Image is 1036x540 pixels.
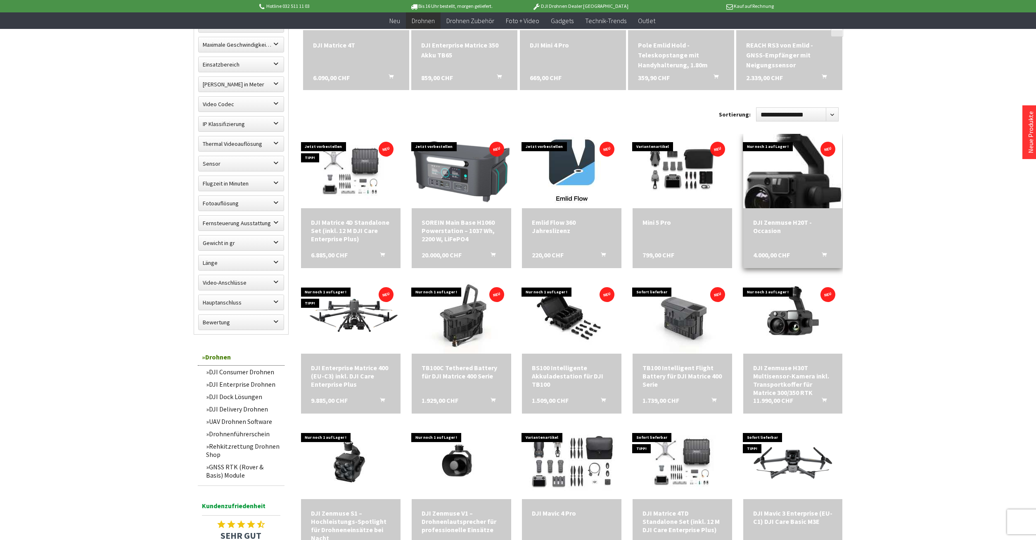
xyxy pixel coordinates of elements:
button: In den Warenkorb [812,73,832,83]
label: Thermal Videoauflösung [199,136,284,151]
a: Rehkitzrettung Drohnen Shop [202,440,284,461]
img: TB100C Tethered Battery für DJI Matrice 400 Serie [412,279,510,354]
p: Kauf auf Rechnung [645,1,774,11]
button: In den Warenkorb [481,251,500,262]
img: DJI Zenmuse H20T - Occasion [741,119,845,223]
a: Neu [384,12,406,29]
label: Sortierung: [719,108,751,121]
button: In den Warenkorb [704,73,723,83]
span: 669,00 CHF [530,73,562,83]
label: Flugzeit in Minuten [199,176,284,191]
a: BS100 Intelligente Akkuladestation für DJI TB100 1.509,00 CHF In den Warenkorb [532,364,612,388]
img: DJI Mavic 4 Pro [522,425,621,499]
a: Foto + Video [500,12,545,29]
a: DJI Consumer Drohnen [202,366,284,378]
label: Sensor [199,156,284,171]
div: DJI Zenmuse H20T - Occasion [753,218,833,235]
label: Fotoauflösung [199,196,284,211]
p: Hotline 032 511 11 03 [258,1,387,11]
a: DJI Enterprise Matrice 350 Akku TB65 859,00 CHF In den Warenkorb [421,40,507,60]
a: DJI Mini 4 Pro 669,00 CHF [530,40,616,50]
label: IP Klassifizierung [199,117,284,131]
p: DJI Drohnen Dealer [GEOGRAPHIC_DATA] [516,1,645,11]
img: DJI Zenmuse V1 – Drohnenlautsprecher für professionelle Einsätze [412,425,511,499]
a: DJI Enterprise Matrice 400 (EU-C3) inkl. DJI Care Enterprise Plus 9.885,00 CHF In den Warenkorb [311,364,391,388]
div: DJI Enterprise Matrice 400 (EU-C3) inkl. DJI Care Enterprise Plus [311,364,391,388]
img: DJI Mavic 3 Enterprise (EU-C1) DJI Care Basic M3E [743,434,843,490]
button: In den Warenkorb [487,73,507,83]
a: DJI Enterprise Drohnen [202,378,284,390]
label: Video-Anschlüsse [199,275,284,290]
img: TB100 Intelligent Flight Battery für DJI Matrice 400 Serie [633,279,731,354]
span: 9.885,00 CHF [311,396,348,404]
span: Gadgets [551,17,574,25]
label: Länge [199,255,284,270]
button: In den Warenkorb [370,251,390,262]
div: REACH RS3 von Emlid - GNSS-Empfänger mit Neigungssensor [746,40,832,70]
a: Mini 5 Pro 799,00 CHF [642,218,722,226]
a: DJI Dock Lösungen [202,390,284,403]
a: Drohnen Zubehör [441,12,500,29]
button: In den Warenkorb [591,396,611,407]
div: DJI Matrice 4D Standalone Set (inkl. 12 M DJI Care Enterprise Plus) [311,218,391,243]
a: DJI Zenmuse H30T Multisensor-Kamera inkl. Transportkoffer für Matrice 300/350 RTK 11.990,00 CHF I... [753,364,833,397]
a: GNSS RTK (Rover & Basis) Module [202,461,284,481]
img: DJI Matrice 4D Standalone Set (inkl. 12 M DJI Care Enterprise Plus) [301,136,401,207]
img: DJI Zenmuse S1 – Hochleistungs-Spotlight für Drohneneinsätze bei Nacht [301,425,400,499]
span: Drohnen Zubehör [446,17,494,25]
label: Einsatzbereich [199,57,284,72]
div: Pole Emlid Hold - Teleskopstange mit Handyhalterung, 1.80m [638,40,724,70]
a: Emlid Flow 360 Jahreslizenz 220,00 CHF In den Warenkorb [532,218,612,235]
img: DJI Matrice 4TD Standalone Set (inkl. 12 M DJI Care Enterprise Plus) [633,426,732,497]
button: In den Warenkorb [591,251,611,262]
span: Outlet [638,17,655,25]
img: Mini 5 Pro [633,138,732,205]
button: In den Warenkorb [812,251,832,262]
span: Neu [389,17,400,25]
a: DJI Matrice 4T 6.090,00 CHF In den Warenkorb [313,40,399,50]
label: Maximale Flughöhe in Meter [199,77,284,92]
span: Foto + Video [506,17,539,25]
span: Drohnen [412,17,435,25]
a: Drohnen [406,12,441,29]
label: Hauptanschluss [199,295,284,310]
a: DJI Mavic 4 Pro 2.099,00 CHF [532,509,612,517]
a: Pole Emlid Hold - Teleskopstange mit Handyhalterung, 1.80m 359,90 CHF In den Warenkorb [638,40,724,70]
a: Drohnen [198,349,284,366]
span: 11.990,00 CHF [753,396,793,404]
label: Gewicht in gr [199,236,284,250]
span: 859,00 CHF [421,73,453,83]
a: DJI Matrice 4D Standalone Set (inkl. 12 M DJI Care Enterprise Plus) 6.885,00 CHF In den Warenkorb [311,218,391,243]
a: DJI Matrice 4TD Standalone Set (inkl. 12 M DJI Care Enterprise Plus) 8.980,00 CHF In den Warenkorb [642,509,722,534]
div: Mini 5 Pro [642,218,722,226]
span: 2.339,00 CHF [746,73,783,83]
div: DJI Zenmuse V1 – Drohnenlautsprecher für professionelle Einsätze [422,509,501,534]
a: DJI Zenmuse H20T - Occasion 4.000,00 CHF In den Warenkorb [753,218,833,235]
img: Emlid Flow 360 Jahreslizenz [535,134,609,208]
span: 1.509,00 CHF [532,396,569,404]
div: DJI Enterprise Matrice 350 Akku TB65 [421,40,507,60]
img: DJI Zenmuse H30T Multisensor-Kamera inkl. Transportkoffer für Matrice 300/350 RTK [743,279,842,354]
div: DJI Zenmuse H30T Multisensor-Kamera inkl. Transportkoffer für Matrice 300/350 RTK [753,364,833,397]
div: SOREIN Main Base H1060 Powerstation – 1037 Wh, 2200 W, LiFePO4 [422,218,501,243]
span: 1.929,00 CHF [422,396,458,404]
img: BS100 Intelligente Akkuladestation für DJI TB100 [523,279,621,354]
div: TB100C Tethered Battery für DJI Matrice 400 Serie [422,364,501,380]
a: DJI Zenmuse V1 – Drohnenlautsprecher für professionelle Einsätze 978,00 CHF In den Warenkorb [422,509,501,534]
p: Bis 16 Uhr bestellt, morgen geliefert. [387,1,516,11]
span: Technik-Trends [585,17,626,25]
label: Bewertung [199,315,284,330]
a: REACH RS3 von Emlid - GNSS-Empfänger mit Neigungssensor 2.339,00 CHF In den Warenkorb [746,40,832,70]
button: In den Warenkorb [370,396,390,407]
span: 6.885,00 CHF [311,251,348,259]
button: In den Warenkorb [379,73,398,83]
span: 20.000,00 CHF [422,251,462,259]
div: DJI Mavic 3 Enterprise (EU-C1) DJI Care Basic M3E [753,509,833,526]
span: 1.739,00 CHF [642,396,679,404]
div: DJI Matrice 4T [313,40,399,50]
a: UAV Drohnen Software [202,415,284,428]
div: Emlid Flow 360 Jahreslizenz [532,218,612,235]
a: Drohnenführerschein [202,428,284,440]
label: Video Codec [199,97,284,112]
span: 799,00 CHF [642,251,674,259]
